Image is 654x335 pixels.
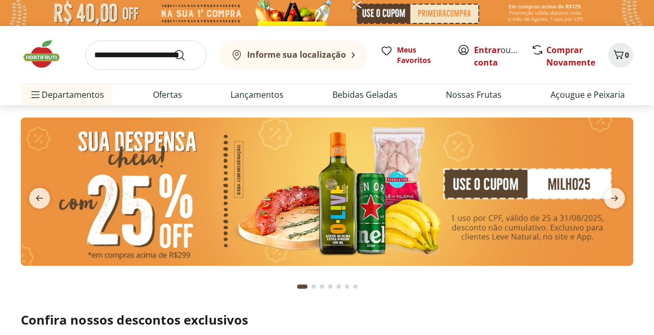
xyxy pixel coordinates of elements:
[625,50,629,60] span: 0
[173,49,198,61] button: Submit Search
[550,88,625,101] a: Açougue e Peixaria
[474,44,531,68] a: Criar conta
[326,274,335,299] button: Go to page 4 from fs-carousel
[247,49,346,60] b: Informe sua localização
[153,88,182,101] a: Ofertas
[608,43,633,68] button: Carrinho
[21,118,633,266] img: cupom
[446,88,502,101] a: Nossas Frutas
[351,274,360,299] button: Go to page 7 from fs-carousel
[474,44,501,56] a: Entrar
[310,274,318,299] button: Go to page 2 from fs-carousel
[21,312,633,328] h2: Confira nossos descontos exclusivos
[230,88,284,101] a: Lançamentos
[335,274,343,299] button: Go to page 5 from fs-carousel
[85,41,207,70] input: search
[295,274,310,299] button: Current page from fs-carousel
[332,88,397,101] a: Bebidas Geladas
[219,41,368,70] button: Informe sua localização
[380,45,445,66] a: Meus Favoritos
[397,45,445,66] span: Meus Favoritos
[29,82,42,107] button: Menu
[21,38,73,70] img: Hortifruti
[29,82,104,107] span: Departamentos
[318,274,326,299] button: Go to page 3 from fs-carousel
[21,188,58,209] button: previous
[596,188,633,209] button: next
[343,274,351,299] button: Go to page 6 from fs-carousel
[546,44,595,68] a: Comprar Novamente
[474,44,520,69] span: ou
